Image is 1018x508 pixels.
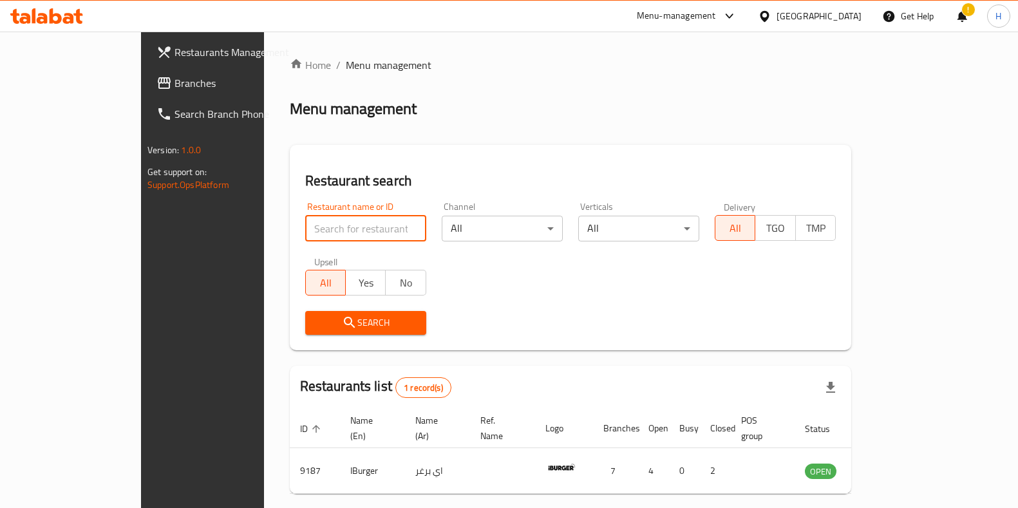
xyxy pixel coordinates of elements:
th: Logo [535,409,593,448]
span: TMP [801,219,831,238]
div: Export file [815,372,846,403]
span: TGO [760,219,790,238]
div: Total records count [395,377,451,398]
span: All [311,274,341,292]
button: All [305,270,346,296]
h2: Restaurants list [300,377,451,398]
td: 2 [700,448,731,494]
span: OPEN [805,464,836,479]
td: اي برغر [405,448,470,494]
span: Search Branch Phone [174,106,301,122]
td: 7 [593,448,638,494]
span: No [391,274,420,292]
button: No [385,270,426,296]
span: Status [805,421,847,437]
span: All [721,219,750,238]
span: Get support on: [147,164,207,180]
div: Menu-management [637,8,716,24]
label: Upsell [314,257,338,266]
table: enhanced table [290,409,907,494]
span: ID [300,421,325,437]
img: IBurger [545,452,578,484]
span: 1 record(s) [396,382,451,394]
th: Open [638,409,669,448]
h2: Menu management [290,99,417,119]
th: Closed [700,409,731,448]
th: Busy [669,409,700,448]
span: 1.0.0 [181,142,201,158]
div: [GEOGRAPHIC_DATA] [777,9,862,23]
span: POS group [741,413,779,444]
input: Search for restaurant name or ID.. [305,216,426,241]
th: Branches [593,409,638,448]
span: Yes [351,274,381,292]
span: Version: [147,142,179,158]
h2: Restaurant search [305,171,836,191]
td: 0 [669,448,700,494]
span: Restaurants Management [174,44,301,60]
a: Branches [146,68,311,99]
button: Search [305,311,426,335]
nav: breadcrumb [290,57,851,73]
label: Delivery [724,202,756,211]
div: All [442,216,563,241]
span: Name (En) [350,413,390,444]
li: / [336,57,341,73]
span: Search [316,315,416,331]
span: Ref. Name [480,413,520,444]
span: H [995,9,1001,23]
button: All [715,215,755,241]
td: 4 [638,448,669,494]
button: TMP [795,215,836,241]
div: All [578,216,699,241]
button: TGO [755,215,795,241]
span: Branches [174,75,301,91]
a: Search Branch Phone [146,99,311,129]
span: Menu management [346,57,431,73]
td: IBurger [340,448,405,494]
td: 9187 [290,448,340,494]
span: Name (Ar) [415,413,455,444]
a: Restaurants Management [146,37,311,68]
a: Support.OpsPlatform [147,176,229,193]
button: Yes [345,270,386,296]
